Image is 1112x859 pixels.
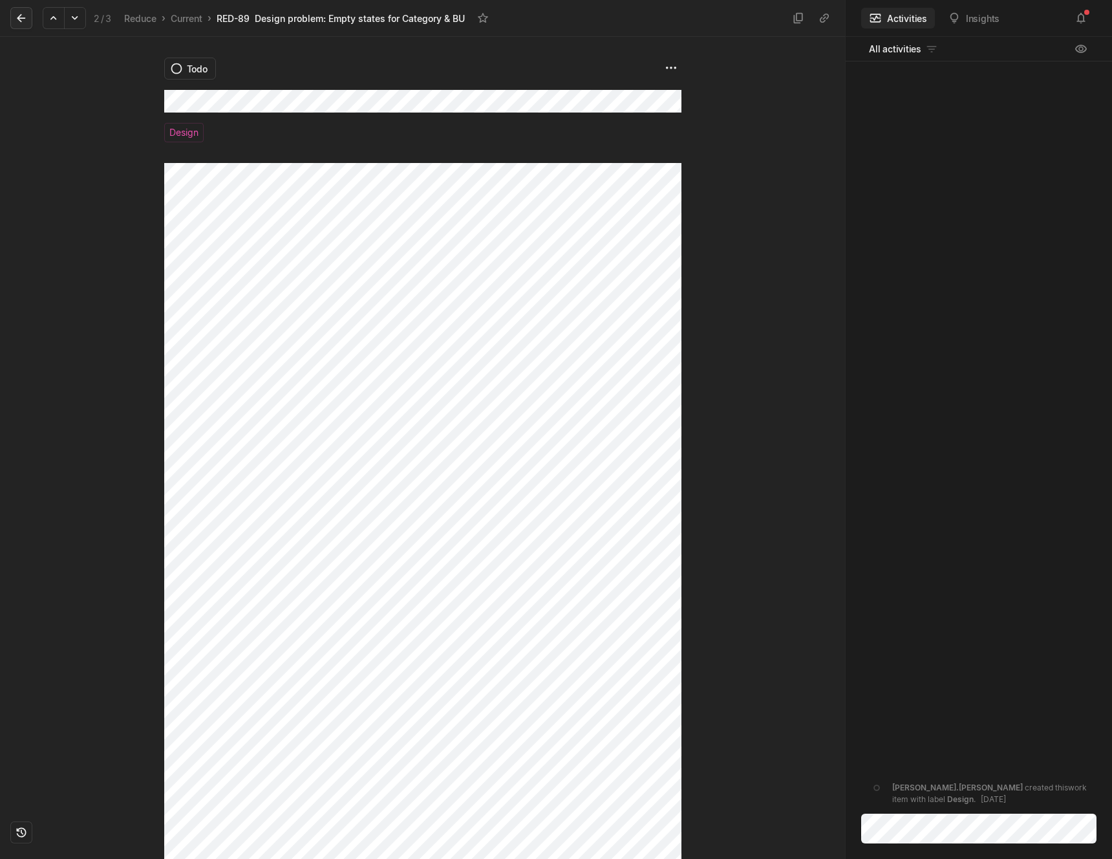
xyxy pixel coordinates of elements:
[162,12,166,25] div: ›
[255,12,465,25] div: Design problem: Empty states for Category & BU
[208,12,211,25] div: ›
[981,794,1006,804] span: [DATE]
[169,124,198,142] span: Design
[892,782,1089,805] div: created this work item with label .
[861,8,935,28] button: Activities
[892,783,1023,792] span: [PERSON_NAME].[PERSON_NAME]
[124,12,156,25] div: Reduce
[217,12,250,25] div: RED-89
[164,58,216,80] button: Todo
[94,12,111,25] div: 2 3
[940,8,1007,28] button: Insights
[861,39,946,60] button: All activities
[869,42,921,56] span: All activities
[947,794,974,804] span: Design
[122,10,159,27] a: Reduce
[168,10,205,27] a: Current
[101,13,104,24] span: /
